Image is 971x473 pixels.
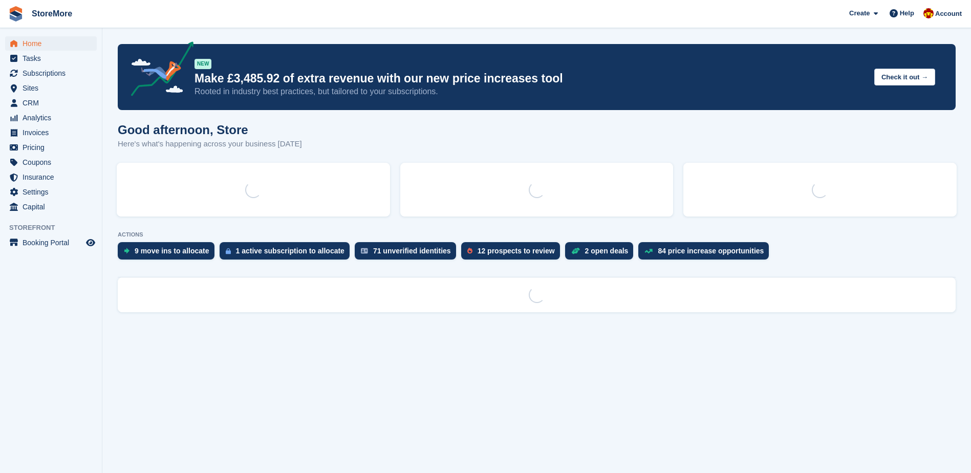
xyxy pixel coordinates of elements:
[23,125,84,140] span: Invoices
[236,247,344,255] div: 1 active subscription to allocate
[226,248,231,254] img: active_subscription_to_allocate_icon-d502201f5373d7db506a760aba3b589e785aa758c864c3986d89f69b8ff3...
[220,242,355,265] a: 1 active subscription to allocate
[355,242,461,265] a: 71 unverified identities
[23,51,84,66] span: Tasks
[9,223,102,233] span: Storefront
[118,123,302,137] h1: Good afternoon, Store
[461,242,565,265] a: 12 prospects to review
[638,242,774,265] a: 84 price increase opportunities
[122,41,194,100] img: price-adjustments-announcement-icon-8257ccfd72463d97f412b2fc003d46551f7dbcb40ab6d574587a9cd5c0d94...
[5,111,97,125] a: menu
[849,8,870,18] span: Create
[361,248,368,254] img: verify_identity-adf6edd0f0f0b5bbfe63781bf79b02c33cf7c696d77639b501bdc392416b5a36.svg
[23,81,84,95] span: Sites
[5,51,97,66] a: menu
[900,8,914,18] span: Help
[118,138,302,150] p: Here's what's happening across your business [DATE]
[124,248,130,254] img: move_ins_to_allocate_icon-fdf77a2bb77ea45bf5b3d319d69a93e2d87916cf1d5bf7949dd705db3b84f3ca.svg
[478,247,555,255] div: 12 prospects to review
[23,170,84,184] span: Insurance
[5,36,97,51] a: menu
[5,200,97,214] a: menu
[5,66,97,80] a: menu
[5,185,97,199] a: menu
[5,125,97,140] a: menu
[23,96,84,110] span: CRM
[5,96,97,110] a: menu
[658,247,764,255] div: 84 price increase opportunities
[195,71,866,86] p: Make £3,485.92 of extra revenue with our new price increases tool
[23,235,84,250] span: Booking Portal
[84,236,97,249] a: Preview store
[5,155,97,169] a: menu
[23,66,84,80] span: Subscriptions
[8,6,24,21] img: stora-icon-8386f47178a22dfd0bd8f6a31ec36ba5ce8667c1dd55bd0f319d3a0aa187defe.svg
[23,140,84,155] span: Pricing
[23,185,84,199] span: Settings
[5,81,97,95] a: menu
[23,36,84,51] span: Home
[5,170,97,184] a: menu
[585,247,629,255] div: 2 open deals
[644,249,653,253] img: price_increase_opportunities-93ffe204e8149a01c8c9dc8f82e8f89637d9d84a8eef4429ea346261dce0b2c0.svg
[373,247,451,255] div: 71 unverified identities
[118,231,956,238] p: ACTIONS
[28,5,76,22] a: StoreMore
[5,140,97,155] a: menu
[23,111,84,125] span: Analytics
[135,247,209,255] div: 9 move ins to allocate
[118,242,220,265] a: 9 move ins to allocate
[874,69,935,85] button: Check it out →
[923,8,934,18] img: Store More Team
[195,59,211,69] div: NEW
[571,247,580,254] img: deal-1b604bf984904fb50ccaf53a9ad4b4a5d6e5aea283cecdc64d6e3604feb123c2.svg
[565,242,639,265] a: 2 open deals
[935,9,962,19] span: Account
[195,86,866,97] p: Rooted in industry best practices, but tailored to your subscriptions.
[467,248,472,254] img: prospect-51fa495bee0391a8d652442698ab0144808aea92771e9ea1ae160a38d050c398.svg
[5,235,97,250] a: menu
[23,155,84,169] span: Coupons
[23,200,84,214] span: Capital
